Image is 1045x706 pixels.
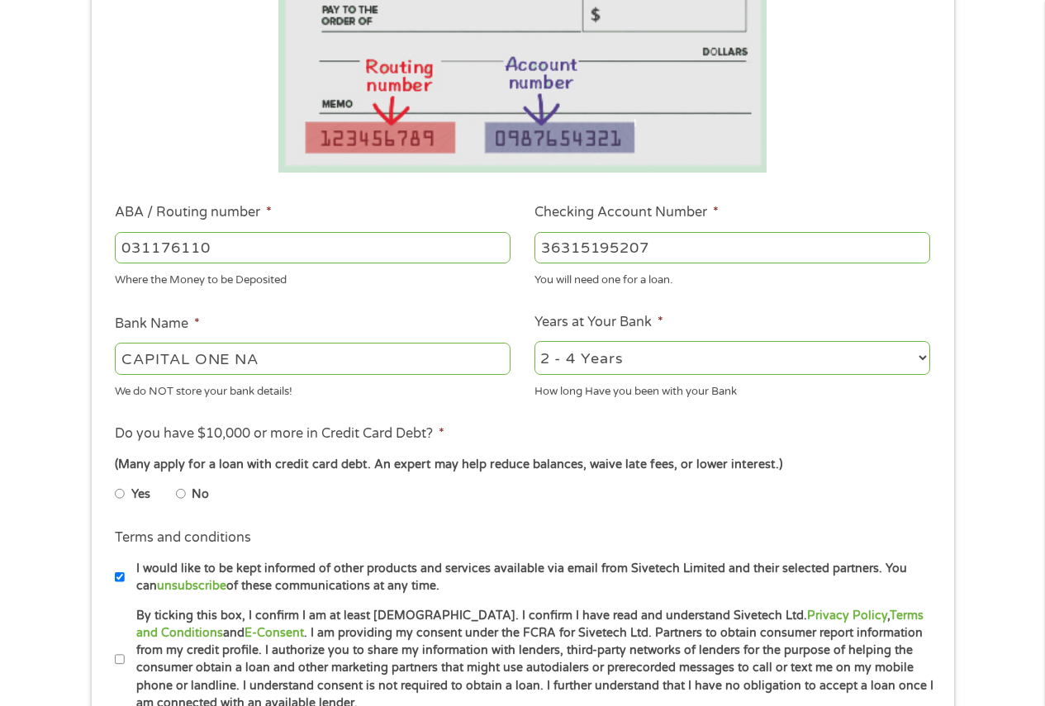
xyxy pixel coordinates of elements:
div: How long Have you been with your Bank [534,377,930,400]
label: Bank Name [115,315,200,333]
label: No [192,486,209,504]
label: ABA / Routing number [115,204,272,221]
div: Where the Money to be Deposited [115,267,511,289]
div: (Many apply for a loan with credit card debt. An expert may help reduce balances, waive late fees... [115,456,929,474]
div: We do NOT store your bank details! [115,377,511,400]
input: 345634636 [534,232,930,263]
a: Privacy Policy [807,609,887,623]
label: I would like to be kept informed of other products and services available via email from Sivetech... [125,560,935,595]
label: Checking Account Number [534,204,719,221]
label: Terms and conditions [115,529,251,547]
a: Terms and Conditions [136,609,924,640]
a: unsubscribe [157,579,226,593]
label: Years at Your Bank [534,314,663,331]
label: Yes [131,486,150,504]
label: Do you have $10,000 or more in Credit Card Debt? [115,425,444,443]
div: You will need one for a loan. [534,267,930,289]
input: 263177916 [115,232,511,263]
a: E-Consent [245,626,304,640]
